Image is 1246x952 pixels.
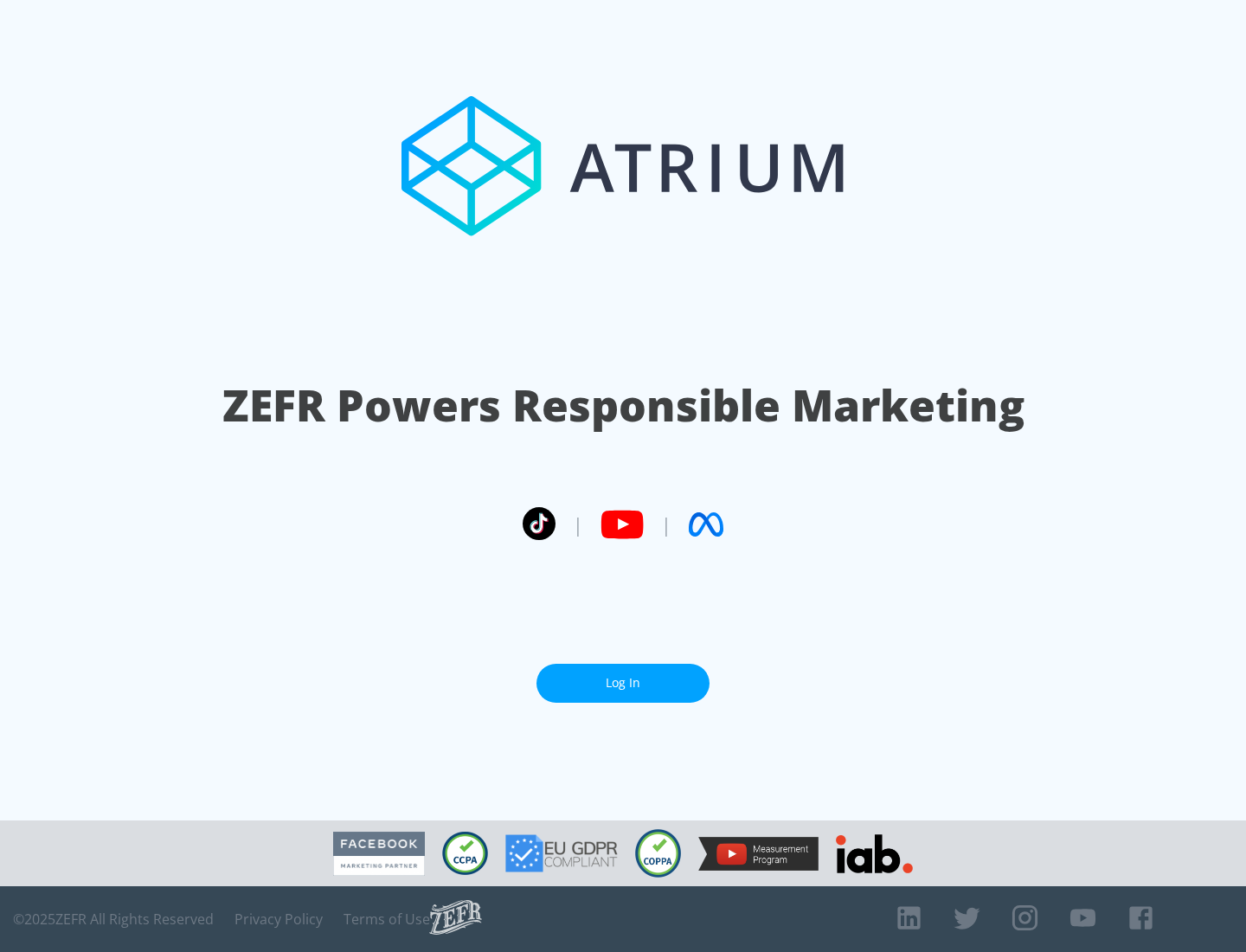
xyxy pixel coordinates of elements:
img: CCPA Compliant [442,832,488,875]
a: Privacy Policy [234,910,323,928]
a: Terms of Use [344,910,430,928]
img: Facebook Marketing Partner [333,832,425,876]
span: | [661,511,671,537]
a: Log In [536,664,710,703]
img: COPPA Compliant [635,829,681,878]
img: GDPR Compliant [505,834,618,872]
img: YouTube Measurement Program [698,837,819,871]
span: © 2025 ZEFR All Rights Reserved [13,910,214,928]
h1: ZEFR Powers Responsible Marketing [222,376,1024,435]
span: | [573,511,583,537]
img: IAB [836,834,913,873]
